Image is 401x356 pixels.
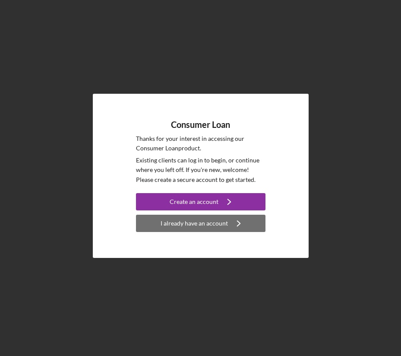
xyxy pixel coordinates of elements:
[136,193,265,210] button: Create an account
[136,193,265,213] a: Create an account
[136,156,265,184] p: Existing clients can log in to begin, or continue where you left off. If you're new, welcome! Ple...
[136,215,265,232] button: I already have an account
[171,120,230,130] h4: Consumer Loan
[170,193,218,210] div: Create an account
[161,215,228,232] div: I already have an account
[136,134,265,153] p: Thanks for your interest in accessing our Consumer Loan product.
